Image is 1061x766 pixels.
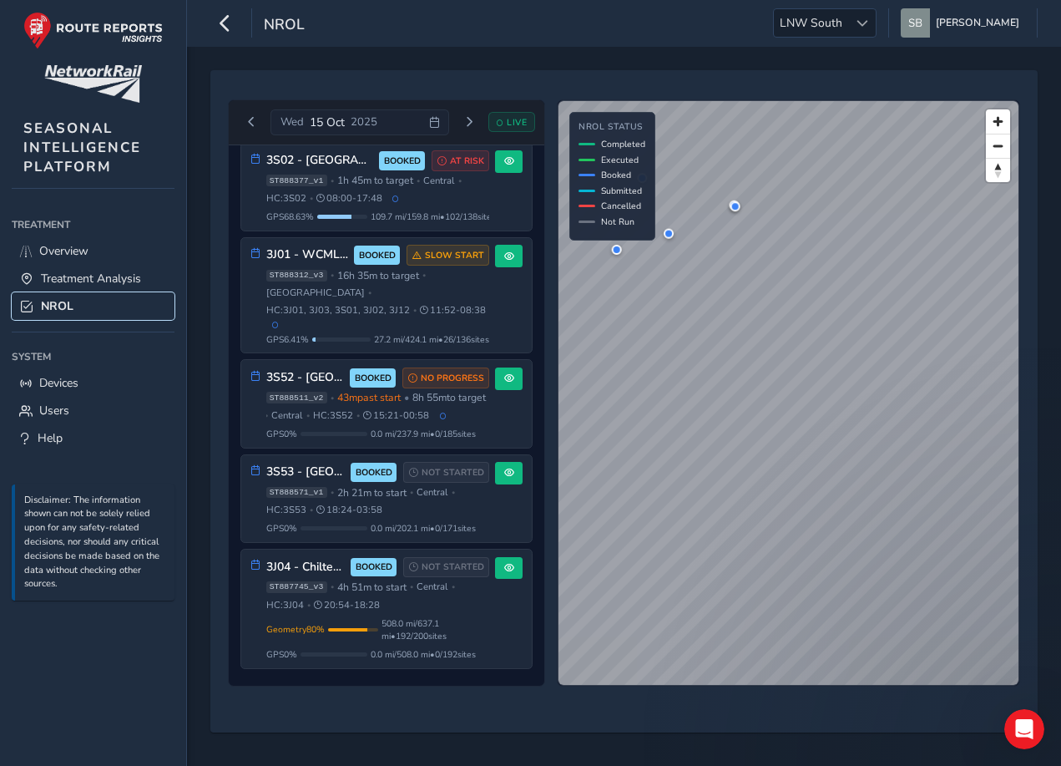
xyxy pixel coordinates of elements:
[310,114,345,130] span: 15 Oct
[337,391,401,404] span: 43m past start
[266,428,297,440] span: GPS 0 %
[450,155,484,168] span: AT RISK
[266,581,327,593] span: ST887745_v3
[417,581,447,593] span: Central
[425,249,484,262] span: SLOW START
[307,601,311,610] span: •
[266,648,297,661] span: GPS 0 %
[356,411,360,420] span: •
[41,271,141,287] span: Treatment Analysis
[986,109,1010,134] button: Zoom in
[331,488,334,497] span: •
[355,372,392,385] span: BOOKED
[452,582,455,591] span: •
[412,391,486,404] span: 8h 55m to target
[371,648,476,661] span: 0.0 mi / 508.0 mi • 0 / 192 sites
[41,298,73,314] span: NROL
[23,12,163,49] img: rr logo
[337,486,407,500] span: 2h 21m to start
[266,333,309,346] span: GPS 6.41 %
[12,212,174,237] div: Treatment
[266,304,410,317] span: HC: 3J01, 3J03, 3S01, 3J02, 3J12
[371,211,496,223] span: 109.7 mi / 159.8 mi • 102 / 138 sites
[331,582,334,591] span: •
[558,101,1018,685] canvas: Map
[363,409,429,422] span: 15:21 - 00:58
[266,248,349,262] h3: 3J01 - WCML South & DC Lines
[422,561,484,574] span: NOT STARTED
[238,112,265,133] button: Previous day
[39,243,88,259] span: Overview
[310,505,313,515] span: •
[264,14,305,38] span: NROL
[316,192,382,205] span: 08:00 - 17:48
[371,522,476,535] span: 0.0 mi / 202.1 mi • 0 / 171 sites
[986,134,1010,158] button: Zoom out
[39,403,69,419] span: Users
[356,561,392,574] span: BOOKED
[316,504,382,516] span: 18:24 - 03:58
[404,391,409,404] span: •
[423,175,454,187] span: Central
[266,392,327,403] span: ST888511_v2
[266,287,365,299] span: [GEOGRAPHIC_DATA]
[455,112,483,133] button: Next day
[601,185,642,197] span: Submitted
[601,200,641,212] span: Cancelled
[601,138,645,150] span: Completed
[280,114,304,129] span: Wed
[774,9,848,37] span: LNW South
[266,465,346,479] h3: 3S53 - [GEOGRAPHIC_DATA] (2025)
[368,288,371,297] span: •
[23,119,141,176] span: SEASONAL INTELLIGENCE PLATFORM
[266,522,297,535] span: GPS 0 %
[266,561,346,575] h3: 3J04 - Chiltern Lines (2025)
[1004,709,1044,749] iframe: Intercom live chat
[266,270,327,282] span: ST888312_v3
[12,424,174,452] a: Help
[12,237,174,265] a: Overview
[420,304,486,317] span: 11:52 - 08:38
[313,409,353,422] span: HC: 3S52
[265,411,268,420] span: •
[266,623,325,636] span: Geometry 80 %
[266,487,327,499] span: ST888571_v1
[381,617,490,642] span: 508.0 mi / 637.1 mi • 192 / 200 sites
[371,428,476,440] span: 0.0 mi / 237.9 mi • 0 / 185 sites
[12,397,174,424] a: Users
[337,174,413,187] span: 1h 45m to target
[266,504,306,516] span: HC: 3S53
[12,265,174,292] a: Treatment Analysis
[266,211,314,223] span: GPS 68.63 %
[374,333,489,346] span: 27.2 mi / 424.1 mi • 26 / 136 sites
[901,8,930,38] img: diamond-layout
[337,581,407,594] span: 4h 51m to start
[271,409,302,422] span: Central
[458,176,462,185] span: •
[417,486,447,499] span: Central
[384,155,421,168] span: BOOKED
[331,393,334,403] span: •
[314,599,380,611] span: 20:54 - 18:28
[12,292,174,320] a: NROL
[601,169,631,181] span: Booked
[39,375,78,391] span: Devices
[413,306,417,315] span: •
[12,369,174,397] a: Devices
[310,194,313,203] span: •
[351,114,377,129] span: 2025
[337,269,419,282] span: 16h 35m to target
[356,466,392,479] span: BOOKED
[452,488,455,497] span: •
[12,344,174,369] div: System
[507,116,527,129] span: LIVE
[24,494,166,592] p: Disclaimer: The information shown can not be solely relied upon for any safety-related decisions,...
[38,430,63,446] span: Help
[266,371,345,385] h3: 3S52 - [GEOGRAPHIC_DATA] (2025)
[901,8,1025,38] button: [PERSON_NAME]
[578,122,645,133] h4: NROL Status
[266,175,327,186] span: ST888377_v1
[986,158,1010,182] button: Reset bearing to north
[266,599,304,611] span: HC: 3J04
[331,271,334,280] span: •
